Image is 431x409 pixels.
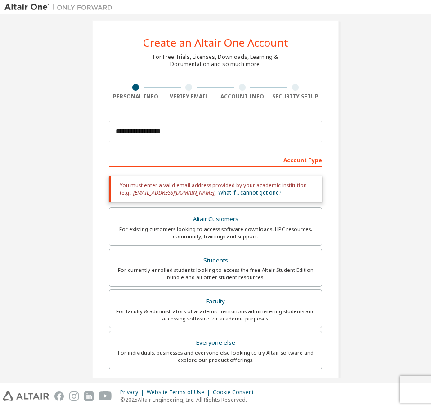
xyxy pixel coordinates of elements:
[115,213,316,226] div: Altair Customers
[115,337,316,349] div: Everyone else
[99,391,112,401] img: youtube.svg
[109,93,162,100] div: Personal Info
[133,189,214,196] span: [EMAIL_ADDRESS][DOMAIN_NAME]
[115,295,316,308] div: Faculty
[213,389,259,396] div: Cookie Consent
[153,53,278,68] div: For Free Trials, Licenses, Downloads, Learning & Documentation and so much more.
[269,93,323,100] div: Security Setup
[109,176,322,202] div: You must enter a valid email address provided by your academic institution (e.g., ).
[4,3,117,12] img: Altair One
[84,391,94,401] img: linkedin.svg
[120,389,147,396] div: Privacy
[147,389,213,396] div: Website Terms of Use
[115,349,316,364] div: For individuals, businesses and everyone else looking to try Altair software and explore our prod...
[109,152,322,167] div: Account Type
[115,254,316,267] div: Students
[162,93,216,100] div: Verify Email
[115,308,316,322] div: For faculty & administrators of academic institutions administering students and accessing softwa...
[215,93,269,100] div: Account Info
[218,189,281,196] a: What if I cannot get one?
[120,396,259,404] p: © 2025 Altair Engineering, Inc. All Rights Reserved.
[69,391,79,401] img: instagram.svg
[115,267,316,281] div: For currently enrolled students looking to access the free Altair Student Edition bundle and all ...
[3,391,49,401] img: altair_logo.svg
[54,391,64,401] img: facebook.svg
[143,37,288,48] div: Create an Altair One Account
[115,226,316,240] div: For existing customers looking to access software downloads, HPC resources, community, trainings ...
